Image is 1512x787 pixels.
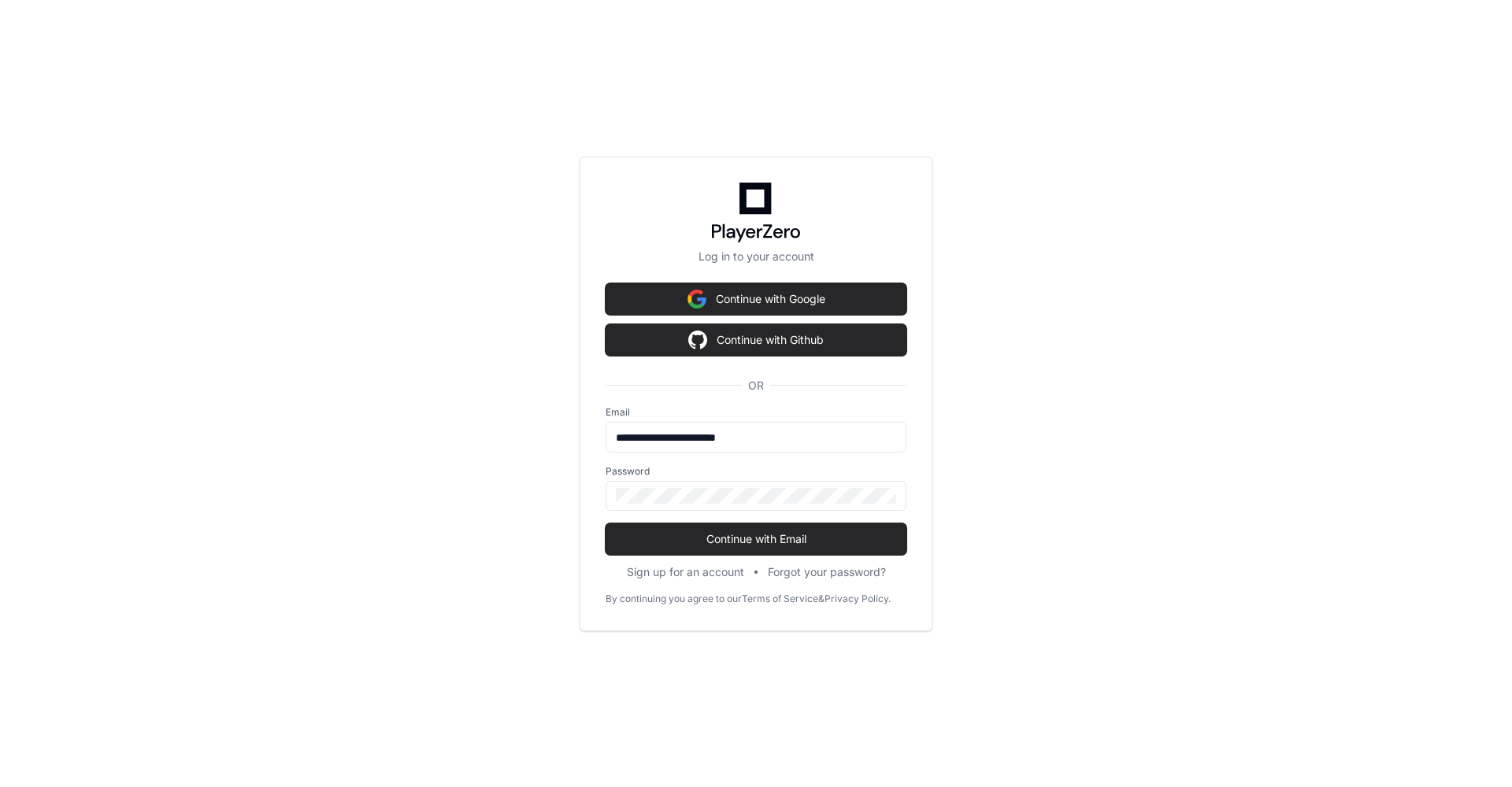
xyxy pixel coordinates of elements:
[606,593,742,605] div: By continuing you agree to our
[606,531,906,547] span: Continue with Email
[606,523,906,555] button: Continue with Email
[627,564,744,580] button: Sign up for an account
[606,324,906,356] button: Continue with Github
[688,324,707,356] img: Sign in with google
[742,593,818,605] a: Terms of Service
[606,406,906,419] label: Email
[687,283,706,315] img: Sign in with google
[768,564,886,580] button: Forgot your password?
[818,593,825,605] div: &
[606,283,906,315] button: Continue with Google
[606,249,906,264] p: Log in to your account
[825,593,891,605] a: Privacy Policy.
[606,465,906,478] label: Password
[742,378,770,393] span: OR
